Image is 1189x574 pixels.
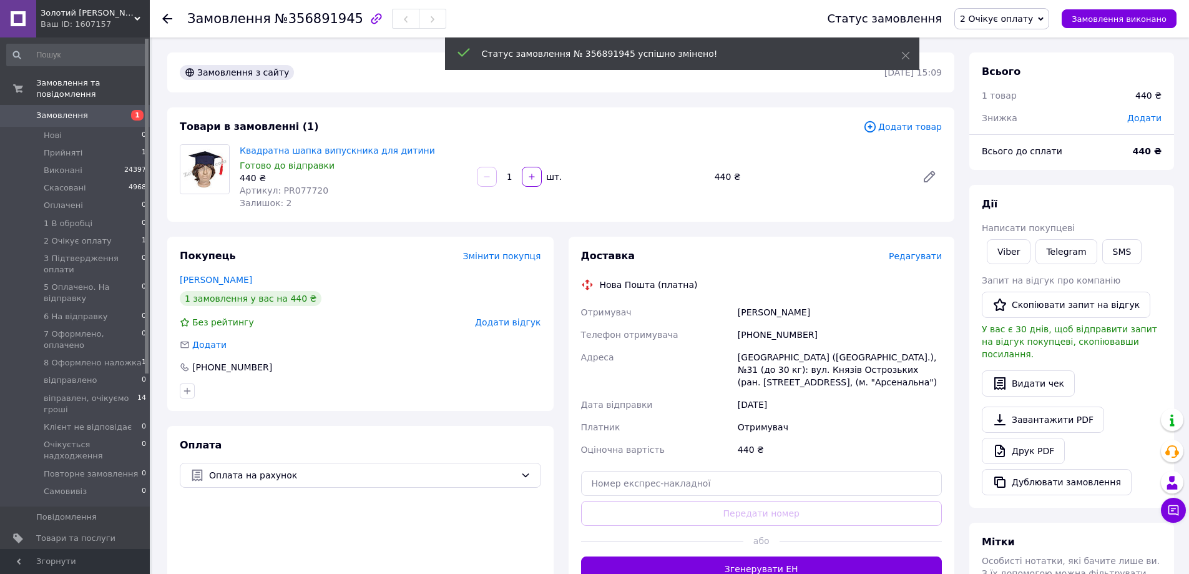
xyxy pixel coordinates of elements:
span: 3 Підтвердження оплати [44,253,142,275]
span: Доставка [581,250,635,262]
span: Готово до відправки [240,161,335,171]
span: Покупець [180,250,236,262]
div: Статус замовлення № 356891945 успішно змінено! [482,47,870,60]
span: Скасовані [44,182,86,194]
span: Замовлення виконано [1072,14,1167,24]
button: Дублювати замовлення [982,469,1132,495]
span: 8 Оформлено наложка [44,357,142,369]
span: Додати [192,340,227,350]
span: Повідомлення [36,512,97,523]
span: 1 товар [982,91,1017,101]
span: 0 [142,200,146,211]
button: Видати чек [982,370,1075,397]
div: [PERSON_NAME] [735,301,944,324]
span: Телефон отримувача [581,330,678,340]
a: Редагувати [917,164,942,189]
a: Друк PDF [982,438,1065,464]
button: Чат з покупцем [1161,498,1186,523]
span: Додати [1127,113,1162,123]
div: 440 ₴ [1135,89,1162,102]
span: 1 В обробці [44,218,92,229]
span: Отримувач [581,307,632,317]
span: Виконані [44,165,82,176]
input: Номер експрес-накладної [581,471,942,496]
span: 0 [142,422,146,433]
span: Нові [44,130,62,141]
span: Товари та послуги [36,533,115,544]
b: 440 ₴ [1133,146,1162,156]
span: 0 [142,468,146,480]
span: Без рейтингу [192,317,254,327]
span: Оплачені [44,200,83,211]
span: 1 [142,357,146,369]
span: 0 [142,486,146,497]
span: Всього [982,66,1020,77]
button: SMS [1102,239,1142,264]
span: 1 [142,147,146,159]
span: Замовлення та повідомлення [36,77,150,100]
div: Отримувач [735,416,944,438]
span: Запит на відгук про компанію [982,275,1120,285]
span: Золотий Лев [41,7,134,19]
button: Скопіювати запит на відгук [982,292,1150,318]
span: Мітки [982,536,1015,548]
span: 6 На відправку [44,311,107,322]
a: Квадратна шапка випускника для дитини [240,146,435,156]
div: [GEOGRAPHIC_DATA] ([GEOGRAPHIC_DATA].), №31 (до 30 кг): вул. Князів Острозьких (ран. [STREET_ADDR... [735,346,944,393]
div: [DATE] [735,393,944,416]
div: 440 ₴ [735,438,944,461]
span: Знижка [982,113,1017,123]
span: Дата відправки [581,400,653,410]
span: Очікується надходження [44,439,142,462]
div: Повернутися назад [162,12,172,25]
span: 14 [137,393,146,415]
div: Замовлення з сайту [180,65,294,80]
span: Редагувати [889,251,942,261]
span: Прийняті [44,147,82,159]
div: шт. [543,171,563,183]
span: Адреса [581,352,614,362]
a: [PERSON_NAME] [180,275,252,285]
span: 2 Очікує оплату [44,235,112,247]
input: Пошук [6,44,147,66]
a: Telegram [1035,239,1097,264]
a: Завантажити PDF [982,407,1104,433]
span: Оціночна вартість [581,445,665,455]
span: Платник [581,422,620,432]
span: 0 [142,282,146,304]
div: [PHONE_NUMBER] [191,361,273,374]
span: Додати товар [863,120,942,134]
div: 1 замовлення у вас на 440 ₴ [180,291,321,306]
span: Залишок: 2 [240,198,292,208]
span: Оплата на рахунок [209,468,516,482]
span: 0 [142,439,146,462]
span: 1 [131,110,144,121]
span: 7 Оформлено, оплачено [44,329,142,351]
span: 0 [142,375,146,386]
div: 440 ₴ [240,172,467,184]
span: 1 [142,235,146,247]
span: Оплата [180,439,222,451]
span: Змінити покупця [463,251,541,261]
span: 0 [142,130,146,141]
span: Товари в замовленні (1) [180,121,319,132]
div: Нова Пошта (платна) [597,279,701,291]
span: Повторне замовлення [44,468,138,480]
span: Замовлення [187,11,271,26]
span: 0 [142,311,146,322]
span: 5 Оплачено. На відправку [44,282,142,304]
span: 0 [142,329,146,351]
span: Додати відгук [475,317,541,327]
button: Замовлення виконано [1062,9,1177,28]
div: 440 ₴ [710,168,912,186]
span: Артикул: PR077720 [240,186,328,195]
span: відправлено [44,375,97,386]
div: Ваш ID: 1607157 [41,19,150,30]
span: №356891945 [275,11,363,26]
span: Клієнт не відповідає [44,422,132,433]
span: Написати покупцеві [982,223,1075,233]
span: Всього до сплати [982,146,1062,156]
span: 4968 [129,182,146,194]
span: віправлен, очікуємо гроші [44,393,137,415]
a: Viber [987,239,1030,264]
